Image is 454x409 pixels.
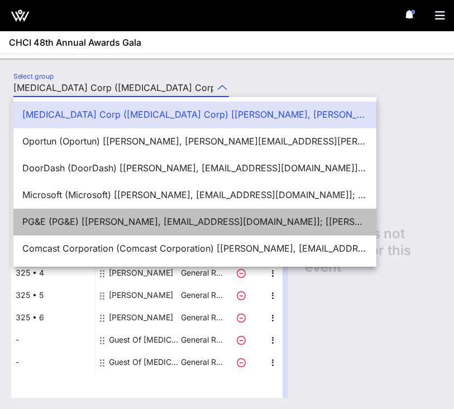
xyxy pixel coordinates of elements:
[11,239,95,262] div: 325 • 3
[179,284,224,306] p: General R…
[13,72,54,80] label: Select group
[109,351,179,373] div: Guest Of Exelon Corp
[179,351,224,373] p: General R…
[22,216,367,227] div: PG&E (PG&E) [[PERSON_NAME], [EMAIL_ADDRESS][DOMAIN_NAME]]; [[PERSON_NAME], [PERSON_NAME][EMAIL_AD...
[22,163,367,174] div: DoorDash (DoorDash) [[PERSON_NAME], [EMAIL_ADDRESS][DOMAIN_NAME]]; [[PERSON_NAME], [PERSON_NAME][...
[11,217,95,239] div: 325 • 2
[179,329,224,351] p: General R…
[9,36,141,49] span: CHCI 48th Annual Awards Gala
[11,329,95,351] div: -
[11,195,95,217] div: 325 • 1
[109,262,173,284] div: Rafael Melendez
[22,136,367,147] div: Oportun (Oportun) [[PERSON_NAME], [PERSON_NAME][EMAIL_ADDRESS][PERSON_NAME][DOMAIN_NAME]]; [[PERS...
[109,329,179,351] div: Guest Of Exelon Corp
[11,351,95,373] div: -
[11,262,95,284] div: 325 • 4
[179,262,224,284] p: General R…
[109,306,173,329] div: Karen Suarez Jimenez
[109,284,173,306] div: Alfonso Nava
[179,306,224,329] p: General R…
[11,284,95,306] div: 325 • 5
[11,179,95,190] span: Table, Seat
[11,306,95,329] div: 325 • 6
[22,109,367,120] div: [MEDICAL_DATA] Corp ([MEDICAL_DATA] Corp) [[PERSON_NAME], [PERSON_NAME][EMAIL_ADDRESS][PERSON_NAM...
[22,243,367,254] div: Comcast Corporation (Comcast Corporation) [[PERSON_NAME], [EMAIL_ADDRESS][DOMAIN_NAME]]; [[PERSON...
[22,190,367,200] div: Microsoft (Microsoft) [[PERSON_NAME], [EMAIL_ADDRESS][DOMAIN_NAME]]; [[PERSON_NAME], [EMAIL_ADDRE...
